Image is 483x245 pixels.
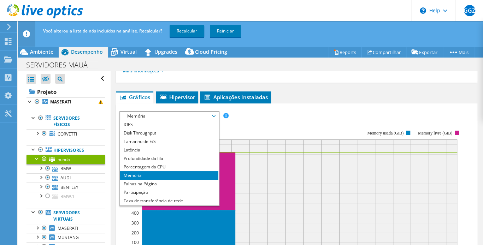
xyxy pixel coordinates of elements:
li: Tamanho de E/S [120,137,218,146]
li: Memória [120,171,218,180]
text: 400 [131,210,139,216]
a: honda [26,155,105,164]
span: Memória [124,112,214,120]
a: CORVETTI [26,129,105,138]
a: Reiniciar [210,25,241,37]
text: 300 [131,220,139,226]
a: Reports [328,47,362,58]
span: Hipervisor [159,94,195,101]
a: MUSTANG [26,233,105,242]
span: MASERATI [58,225,78,231]
a: Recalcular [170,25,204,37]
a: Mais [443,47,474,58]
li: Taxa de transferência de rede [120,197,218,205]
span: Gráficos [119,94,150,101]
span: honda [58,156,70,162]
a: MASERATI [26,97,105,107]
span: Virtual [120,48,137,55]
text: Memory usada (GiB) [367,131,404,136]
a: MASERATI [26,224,105,233]
h1: SERVIDORES MAUÁ [23,61,99,69]
span: Desempenho [71,48,103,55]
text: 200 [131,230,139,236]
a: Mais informações [123,68,164,74]
li: Profundidade da fila [120,154,218,163]
a: Compartilhar [361,47,406,58]
li: Disk Throughput [120,129,218,137]
span: GGZ [464,5,475,16]
span: MUSTANG [58,234,79,240]
li: Falhas na Página [120,180,218,188]
span: CORVETTI [58,131,77,137]
li: Porcentagem da CPU [120,163,218,171]
a: BENTLEY [26,183,105,192]
a: BMW [26,164,105,173]
span: Ambiente [30,48,53,55]
a: Exportar [406,47,443,58]
b: MASERATI [50,99,71,105]
a: Servidores virtuais [26,208,105,223]
li: Participação [120,188,218,197]
text: Memory livre (GiB) [418,131,452,136]
a: Projeto [26,86,105,97]
li: IOPS [120,120,218,129]
li: Latência [120,146,218,154]
span: Cloud Pricing [195,48,227,55]
a: BMW.1 [26,192,105,201]
svg: \n [420,7,426,14]
span: Upgrades [154,48,177,55]
span: Você alterou a lista de nós incluídos na análise. Recalcular? [43,28,162,34]
a: AUDI [26,173,105,183]
span: Aplicações Instaladas [204,94,267,101]
a: Hipervisores [26,145,105,155]
a: Servidores físicos [26,114,105,129]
